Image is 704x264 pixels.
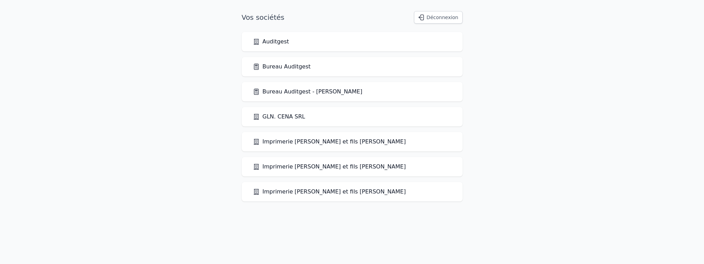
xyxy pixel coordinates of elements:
[253,38,289,46] a: Auditgest
[253,88,363,96] a: Bureau Auditgest - [PERSON_NAME]
[242,13,284,22] h1: Vos sociétés
[414,11,462,24] button: Déconnexion
[253,188,406,196] a: Imprimerie [PERSON_NAME] et fils [PERSON_NAME]
[253,63,311,71] a: Bureau Auditgest
[253,113,305,121] a: GLN. CENA SRL
[253,163,406,171] a: Imprimerie [PERSON_NAME] et fils [PERSON_NAME]
[253,138,406,146] a: Imprimerie [PERSON_NAME] et fils [PERSON_NAME]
